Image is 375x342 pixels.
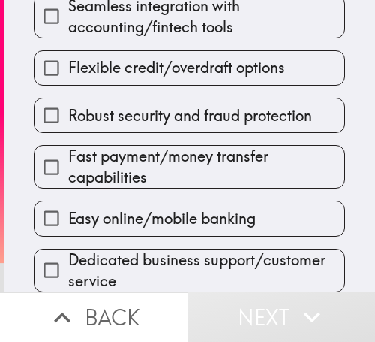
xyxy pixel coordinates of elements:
span: Fast payment/money transfer capabilities [68,146,344,188]
button: Easy online/mobile banking [34,201,344,235]
button: Dedicated business support/customer service [34,250,344,292]
span: Robust security and fraud protection [68,105,312,126]
button: Next [187,292,375,342]
span: Flexible credit/overdraft options [68,57,285,78]
span: Dedicated business support/customer service [68,250,344,292]
button: Flexible credit/overdraft options [34,51,344,85]
button: Robust security and fraud protection [34,98,344,132]
span: Easy online/mobile banking [68,208,256,229]
button: Fast payment/money transfer capabilities [34,146,344,188]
